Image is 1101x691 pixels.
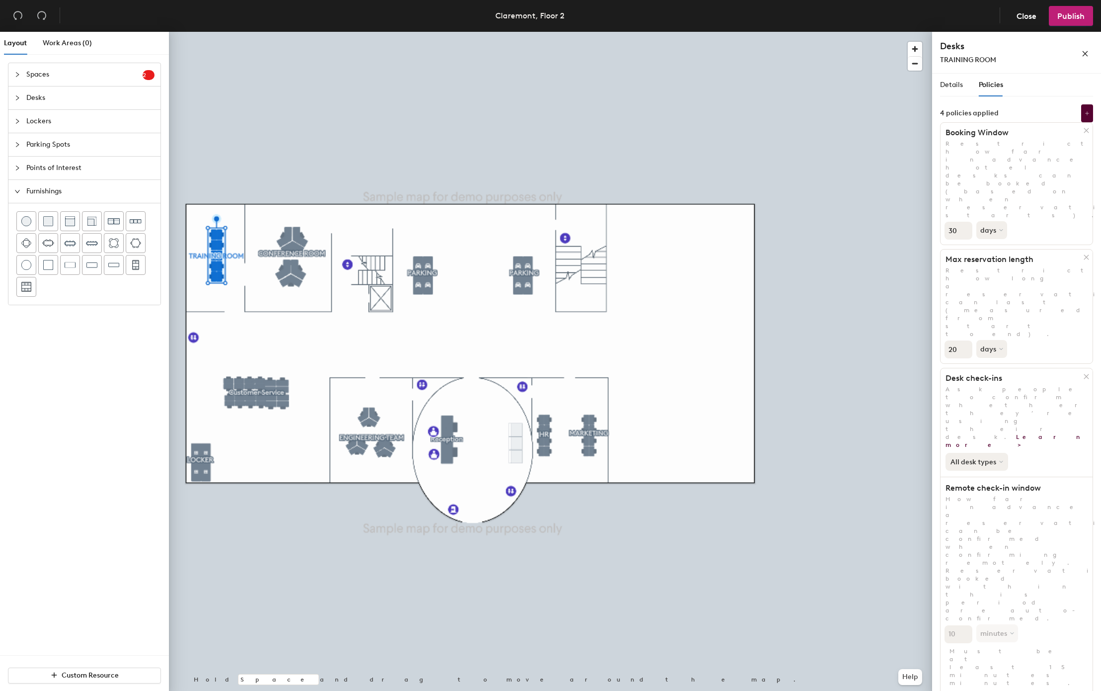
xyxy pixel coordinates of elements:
[14,142,20,148] span: collapsed
[65,260,76,270] img: Table (1x2)
[87,216,97,226] img: Couch (corner)
[1049,6,1093,26] button: Publish
[945,386,1096,448] span: Ask people to confirm whether they’re using their desk.
[944,647,1089,687] p: Must be at least 15 minutes minutes.
[43,260,53,270] img: Table (1x1)
[941,495,1093,622] p: How far in advance a reservation can be confirmed when confirming remotely. Reservations booked w...
[26,133,155,156] span: Parking Spots
[8,6,28,26] button: Undo (⌘ + Z)
[941,483,1084,493] h1: Remote check-in window
[14,188,20,194] span: expanded
[126,211,146,231] button: Couch (x3)
[43,216,53,226] img: Cushion
[104,233,124,253] button: Four seat round table
[941,266,1093,338] p: Restrict how long a reservation can last (measured from start to end).
[14,72,20,78] span: collapsed
[143,70,155,80] sup: 2
[941,128,1084,138] h1: Booking Window
[945,453,1008,471] button: All desk types
[38,255,58,275] button: Table (1x1)
[130,215,142,227] img: Couch (x3)
[82,255,102,275] button: Table (1x3)
[21,282,31,292] img: Six seat booth
[945,433,1085,448] a: Learn more >
[86,237,98,249] img: Ten seat table
[60,233,80,253] button: Eight seat table
[16,255,36,275] button: Table (round)
[940,40,1049,53] h4: Desks
[64,237,76,249] img: Eight seat table
[26,180,155,203] span: Furnishings
[21,260,31,270] img: Table (round)
[60,211,80,231] button: Couch (middle)
[21,238,31,248] img: Four seat table
[976,624,1018,642] button: minutes
[941,373,1084,383] h1: Desk check-ins
[16,233,36,253] button: Four seat table
[1082,50,1089,57] span: close
[26,63,143,86] span: Spaces
[14,95,20,101] span: collapsed
[26,157,155,179] span: Points of Interest
[1057,11,1085,21] span: Publish
[65,216,75,226] img: Couch (middle)
[82,211,102,231] button: Couch (corner)
[976,221,1007,239] button: days
[898,669,922,685] button: Help
[1008,6,1045,26] button: Close
[82,233,102,253] button: Ten seat table
[21,216,31,226] img: Stool
[941,140,1093,219] p: Restrict how far in advance hotel desks can be booked (based on when reservation starts).
[940,56,996,64] span: TRAINING ROOM
[940,81,963,89] span: Details
[976,340,1007,358] button: days
[940,109,999,117] div: 4 policies applied
[979,81,1003,89] span: Policies
[14,118,20,124] span: collapsed
[26,86,155,109] span: Desks
[143,72,155,79] span: 2
[16,277,36,297] button: Six seat booth
[38,233,58,253] button: Six seat table
[941,255,1084,264] h1: Max reservation length
[126,255,146,275] button: Four seat booth
[4,39,27,47] span: Layout
[38,211,58,231] button: Cushion
[131,260,140,270] img: Four seat booth
[60,255,80,275] button: Table (1x2)
[104,211,124,231] button: Couch (x2)
[13,10,23,20] span: undo
[32,6,52,26] button: Redo (⌘ + ⇧ + Z)
[1017,11,1036,21] span: Close
[86,260,97,270] img: Table (1x3)
[8,668,161,684] button: Custom Resource
[42,238,54,248] img: Six seat table
[130,238,141,248] img: Six seat round table
[62,671,119,680] span: Custom Resource
[108,260,119,270] img: Table (1x4)
[104,255,124,275] button: Table (1x4)
[108,215,120,227] img: Couch (x2)
[126,233,146,253] button: Six seat round table
[109,238,119,248] img: Four seat round table
[14,165,20,171] span: collapsed
[16,211,36,231] button: Stool
[43,39,92,47] span: Work Areas (0)
[26,110,155,133] span: Lockers
[495,9,564,22] div: Claremont, Floor 2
